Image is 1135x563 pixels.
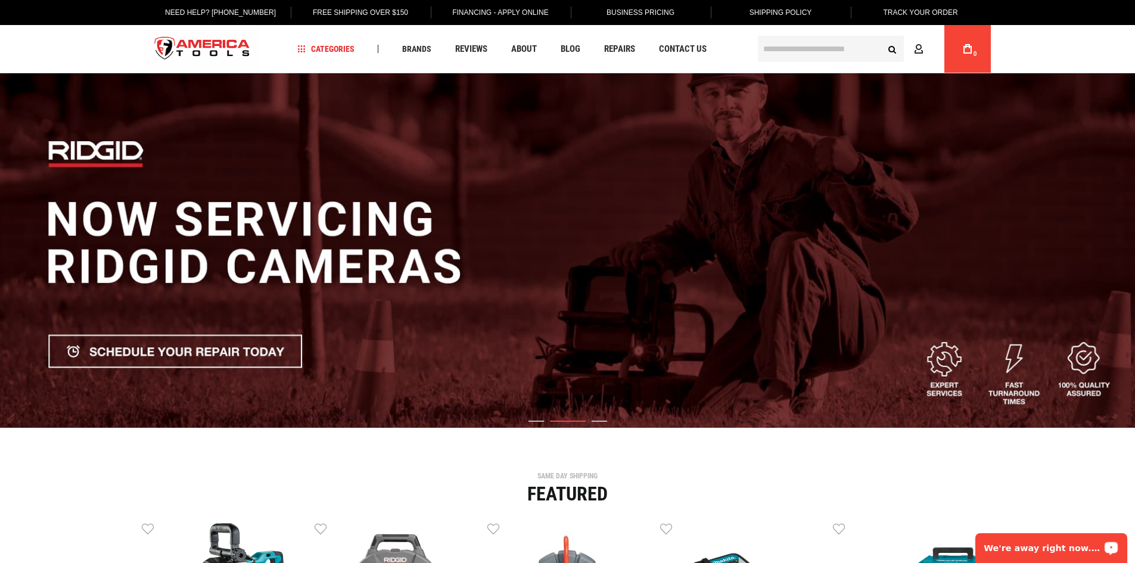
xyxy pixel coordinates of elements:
[145,27,260,71] a: store logo
[974,51,977,57] span: 0
[654,41,712,57] a: Contact Us
[555,41,586,57] a: Blog
[142,472,994,480] div: SAME DAY SHIPPING
[455,45,487,54] span: Reviews
[145,27,260,71] img: America Tools
[561,45,580,54] span: Blog
[450,41,493,57] a: Reviews
[604,45,635,54] span: Repairs
[956,25,979,73] a: 0
[506,41,542,57] a: About
[968,525,1135,563] iframe: LiveChat chat widget
[599,41,640,57] a: Repairs
[142,484,994,503] div: Featured
[881,38,904,60] button: Search
[750,8,812,17] span: Shipping Policy
[402,45,431,53] span: Brands
[397,41,437,57] a: Brands
[292,41,360,57] a: Categories
[659,45,707,54] span: Contact Us
[511,45,537,54] span: About
[297,45,355,53] span: Categories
